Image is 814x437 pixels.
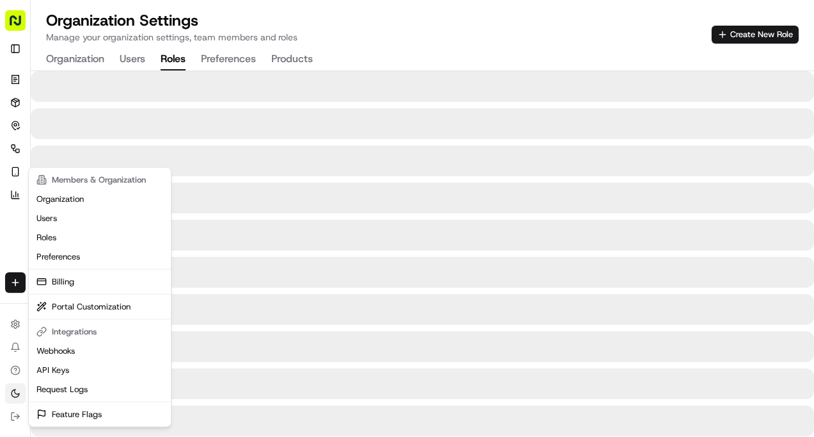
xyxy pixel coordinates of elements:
[712,26,799,44] button: Create New Role
[31,228,168,247] a: Roles
[31,405,168,424] a: Feature Flags
[31,170,168,190] div: Members & Organization
[13,51,233,71] p: Welcome 👋
[31,209,168,228] a: Users
[120,49,145,70] button: Users
[121,185,205,198] span: API Documentation
[31,297,168,317] a: Portal Customization
[31,247,168,267] a: Preferences
[90,216,155,226] a: Powered byPylon
[31,322,168,342] div: Integrations
[44,122,210,135] div: Start new chat
[108,186,118,197] div: 💻
[33,82,230,95] input: Got a question? Start typing here...
[31,190,168,209] a: Organization
[44,135,162,145] div: We're available if you need us!
[218,126,233,141] button: Start new chat
[271,49,313,70] button: Products
[46,31,298,44] p: Manage your organization settings, team members and roles
[8,180,103,203] a: 📗Knowledge Base
[13,12,38,38] img: Nash
[127,217,155,226] span: Pylon
[31,272,168,292] a: Billing
[31,380,168,399] a: Request Logs
[31,361,168,380] a: API Keys
[103,180,211,203] a: 💻API Documentation
[46,49,104,70] button: Organization
[46,10,298,31] h1: Organization Settings
[161,49,186,70] button: Roles
[13,122,36,145] img: 1736555255976-a54dd68f-1ca7-489b-9aae-adbdc363a1c4
[31,342,168,361] a: Webhooks
[13,186,23,197] div: 📗
[26,185,98,198] span: Knowledge Base
[201,49,256,70] button: Preferences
